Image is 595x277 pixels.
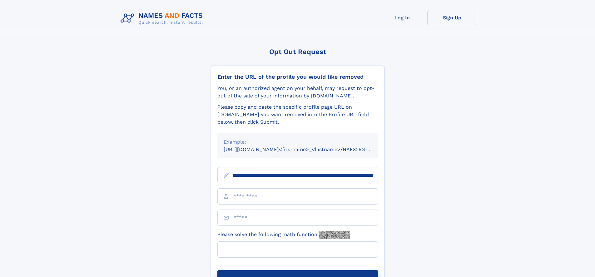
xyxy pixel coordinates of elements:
[217,85,378,100] div: You, or an authorized agent on your behalf, may request to opt-out of the sale of your informatio...
[224,138,372,146] div: Example:
[224,146,390,152] small: [URL][DOMAIN_NAME]<firstname>_<lastname>/NAF325G-xxxxxxxx
[211,48,384,56] div: Opt Out Request
[217,103,378,126] div: Please copy and paste the specific profile page URL on [DOMAIN_NAME] you want removed into the Pr...
[377,10,427,25] a: Log In
[217,73,378,80] div: Enter the URL of the profile you would like removed
[427,10,477,25] a: Sign Up
[217,231,350,239] label: Please solve the following math function:
[118,10,208,27] img: Logo Names and Facts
